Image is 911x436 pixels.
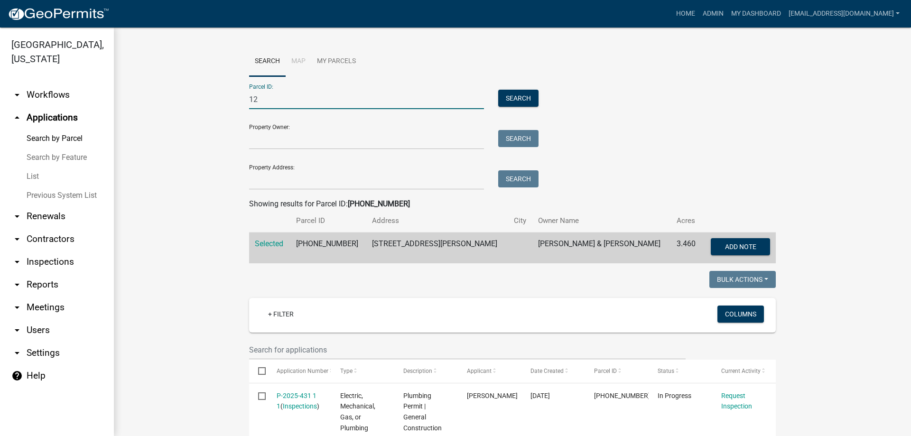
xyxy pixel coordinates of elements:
td: [PERSON_NAME] & [PERSON_NAME] [532,232,671,264]
i: arrow_drop_down [11,233,23,245]
datatable-header-cell: Status [649,360,712,382]
td: [STREET_ADDRESS][PERSON_NAME] [366,232,508,264]
i: arrow_drop_down [11,279,23,290]
i: arrow_drop_down [11,89,23,101]
a: Inspections [283,402,317,410]
a: P-2025-431 1 1 [277,392,316,410]
button: Search [498,90,539,107]
i: arrow_drop_up [11,112,23,123]
td: 3.460 [671,232,702,264]
datatable-header-cell: Current Activity [712,360,776,382]
i: arrow_drop_down [11,325,23,336]
td: [PHONE_NUMBER] [290,232,366,264]
span: Type [340,368,353,374]
th: Address [366,210,508,232]
datatable-header-cell: Parcel ID [585,360,649,382]
th: Acres [671,210,702,232]
span: Current Activity [721,368,761,374]
button: Search [498,130,539,147]
input: Search for applications [249,340,686,360]
span: In Progress [658,392,691,399]
strong: [PHONE_NUMBER] [348,199,410,208]
i: arrow_drop_down [11,256,23,268]
datatable-header-cell: Applicant [458,360,521,382]
i: arrow_drop_down [11,302,23,313]
span: Parcel ID [594,368,617,374]
button: Columns [717,306,764,323]
a: Selected [255,239,283,248]
span: Applicant [467,368,492,374]
a: Admin [699,5,727,23]
a: + Filter [260,306,301,323]
span: Description [403,368,432,374]
datatable-header-cell: Select [249,360,267,382]
span: Application Number [277,368,328,374]
th: Parcel ID [290,210,366,232]
a: Search [249,46,286,77]
button: Add Note [711,238,770,255]
a: My Parcels [311,46,362,77]
datatable-header-cell: Description [394,360,458,382]
button: Search [498,170,539,187]
a: Home [672,5,699,23]
span: Add Note [725,243,756,250]
span: 09/08/2025 [530,392,550,399]
div: Showing results for Parcel ID: [249,198,776,210]
a: Request Inspection [721,392,752,410]
i: arrow_drop_down [11,347,23,359]
a: My Dashboard [727,5,785,23]
span: 123-00-00-055 [594,392,650,399]
span: Robert Weichmann [467,392,518,399]
datatable-header-cell: Application Number [267,360,331,382]
span: Status [658,368,674,374]
button: Bulk Actions [709,271,776,288]
span: Date Created [530,368,564,374]
i: help [11,370,23,381]
datatable-header-cell: Date Created [521,360,585,382]
th: City [508,210,533,232]
div: ( ) [277,390,322,412]
th: Owner Name [532,210,671,232]
i: arrow_drop_down [11,211,23,222]
a: [EMAIL_ADDRESS][DOMAIN_NAME] [785,5,903,23]
datatable-header-cell: Type [331,360,394,382]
